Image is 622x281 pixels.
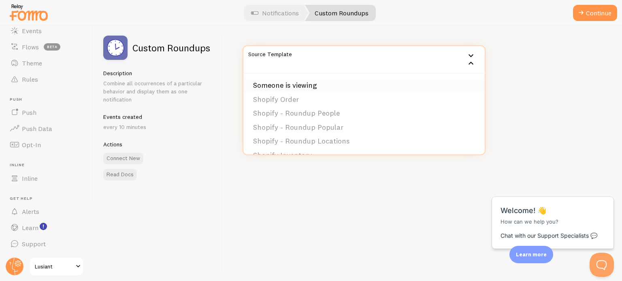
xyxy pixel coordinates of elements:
span: Opt-In [22,141,41,149]
p: Combine all occurrences of a particular behavior and display them as one notification [103,79,213,104]
span: Flows [22,43,39,51]
p: every 10 minutes [103,123,213,131]
a: Flows beta [5,39,88,55]
a: Rules [5,71,88,87]
p: Learn more [516,251,547,258]
a: Push Data [5,120,88,137]
li: Shopify - Roundup People [243,106,485,120]
h5: Description [103,70,213,77]
iframe: Help Scout Beacon - Open [590,253,614,277]
span: Theme [22,59,42,67]
button: Connect New [103,153,143,164]
iframe: Help Scout Beacon - Messages and Notifications [488,177,618,253]
h2: Custom Roundups [132,43,210,53]
li: Someone is viewing [243,78,485,93]
img: fomo_icons_custom_roundups.svg [103,36,128,60]
a: Opt-In [5,137,88,153]
span: Push [10,97,88,102]
li: Shopify - Roundup Popular [243,120,485,135]
h5: Actions [103,141,213,148]
span: Get Help [10,196,88,201]
svg: <p>Watch New Feature Tutorials!</p> [40,223,47,230]
a: Inline [5,170,88,186]
li: Shopify Inventory [243,148,485,163]
span: Push Data [22,125,52,133]
span: Events [22,27,42,35]
a: Read Docs [103,169,137,180]
a: Alerts [5,203,88,220]
span: Rules [22,75,38,83]
a: Learn [5,220,88,236]
span: Learn [22,224,38,232]
div: Learn more [509,246,553,263]
img: fomo-relay-logo-orange.svg [9,2,49,23]
span: beta [44,43,60,51]
li: Shopify - Roundup Locations [243,134,485,148]
li: Shopify Order [243,93,485,107]
span: Inline [22,174,38,182]
a: Lusiant [29,257,84,276]
span: Support [22,240,46,248]
span: Inline [10,163,88,168]
a: Events [5,23,88,39]
a: Theme [5,55,88,71]
span: Lusiant [35,262,73,271]
a: Push [5,104,88,120]
a: Support [5,236,88,252]
h5: Events created [103,113,213,120]
span: Alerts [22,207,39,216]
span: Push [22,108,36,116]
